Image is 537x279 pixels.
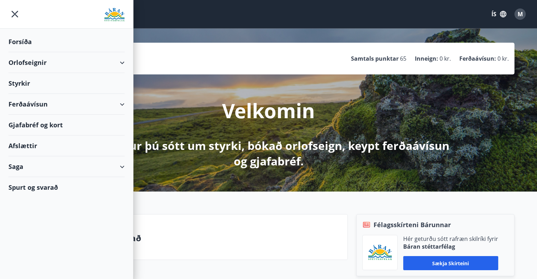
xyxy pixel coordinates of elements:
[8,135,125,156] div: Afslættir
[400,55,406,62] span: 65
[75,232,342,244] p: Spurt og svarað
[8,31,125,52] div: Forsíða
[8,115,125,135] div: Gjafabréf og kort
[8,52,125,73] div: Orlofseignir
[440,55,451,62] span: 0 kr.
[518,10,523,18] span: M
[403,256,498,270] button: Sækja skírteini
[104,8,125,22] img: union_logo
[8,94,125,115] div: Ferðaávísun
[368,244,392,261] img: Bz2lGXKH3FXEIQKvoQ8VL0Fr0uCiWgfgA3I6fSs8.png
[8,177,125,198] div: Spurt og svarað
[459,55,496,62] p: Ferðaávísun :
[374,220,451,229] span: Félagsskírteni Bárunnar
[8,73,125,94] div: Styrkir
[512,6,529,23] button: M
[415,55,438,62] p: Inneign :
[8,156,125,177] div: Saga
[351,55,399,62] p: Samtals punktar
[8,8,21,20] button: menu
[403,243,498,250] p: Báran stéttarfélag
[497,55,509,62] span: 0 kr.
[82,138,455,169] p: Hér getur þú sótt um styrki, bókað orlofseign, keypt ferðaávísun og gjafabréf.
[403,235,498,243] p: Hér geturðu sótt rafræn skilríki fyrir
[488,8,510,20] button: ÍS
[222,97,315,124] p: Velkomin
